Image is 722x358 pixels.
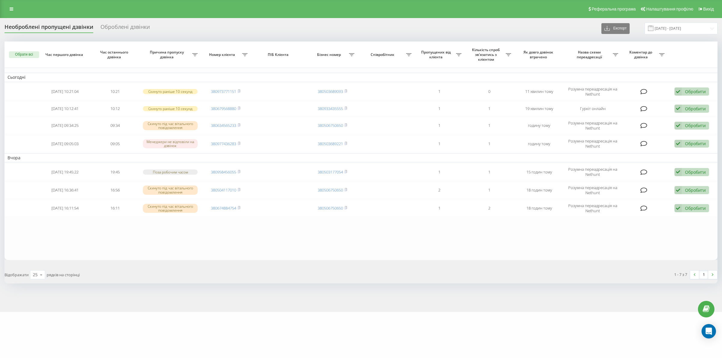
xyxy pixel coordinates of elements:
td: 2 [415,182,464,198]
div: Оброблені дзвінки [100,24,150,33]
td: 18 годин тому [514,182,564,198]
td: 1 [415,200,464,217]
a: 380679568880 [211,106,236,111]
button: Експорт [601,23,630,34]
td: 16:11 [90,200,140,217]
span: Як довго дзвінок втрачено [520,50,559,59]
a: 380933435555 [318,106,343,111]
td: 19:45 [90,164,140,180]
td: 1 [464,164,514,180]
span: Пропущених від клієнта [418,50,456,59]
span: Причина пропуску дзвінка [143,50,192,59]
td: [DATE] 16:36:41 [40,182,90,198]
div: Скинуто під час вітального повідомлення [143,121,197,130]
td: Розумна переадресація на Nethunt [564,200,621,217]
a: 380503177054 [318,169,343,175]
div: Скинуто під час вітального повідомлення [143,204,197,213]
div: Обробити [685,169,706,175]
button: Обрати всі [9,51,39,58]
td: [DATE] 19:45:22 [40,164,90,180]
a: 380634565233 [211,123,236,128]
td: 1 [415,117,464,134]
span: Бізнес номер [310,52,349,57]
td: 19 хвилин тому [514,101,564,116]
td: Сьогодні [5,73,717,82]
span: Номер клієнта [204,52,242,57]
td: [DATE] 09:34:25 [40,117,90,134]
a: 380506750650 [318,187,343,193]
span: Реферальна програма [592,7,636,11]
span: Відображати [5,272,29,277]
td: 18 годин тому [514,200,564,217]
td: 1 [415,135,464,152]
div: Обробити [685,106,706,112]
span: рядків на сторінці [47,272,80,277]
span: Коментар до дзвінка [624,50,659,59]
td: 10:21 [90,83,140,100]
div: Скинуто під час вітального повідомлення [143,185,197,194]
a: 380674884754 [211,205,236,211]
a: 1 [699,271,708,279]
span: Налаштування профілю [646,7,693,11]
span: Вихід [703,7,714,11]
div: Поза робочим часом [143,170,197,175]
td: годину тому [514,135,564,152]
td: Розумна переадресація на Nethunt [564,135,621,152]
td: 1 [415,101,464,116]
td: 2 [464,200,514,217]
a: 380958456055 [211,169,236,175]
a: 380506750650 [318,123,343,128]
span: Кількість спроб зв'язатись з клієнтом [467,47,506,62]
td: 1 [464,182,514,198]
td: 11 хвилин тому [514,83,564,100]
td: 15 годин тому [514,164,564,180]
span: ПІБ Клієнта [256,52,302,57]
td: 1 [415,164,464,180]
div: Open Intercom Messenger [702,324,716,338]
a: 380506750650 [318,205,343,211]
a: 380503689093 [318,89,343,94]
td: Гуркіт онлайн [564,101,621,116]
a: 380504117010 [211,187,236,193]
div: Обробити [685,187,706,193]
td: 0 [464,83,514,100]
td: [DATE] 16:11:54 [40,200,90,217]
div: Скинуто раніше 10 секунд [143,89,197,94]
a: 380973771151 [211,89,236,94]
td: [DATE] 10:12:41 [40,101,90,116]
td: 09:05 [90,135,140,152]
td: 10:12 [90,101,140,116]
span: Час останнього дзвінка [95,50,135,59]
div: Скинуто раніше 10 секунд [143,106,197,111]
td: 09:34 [90,117,140,134]
span: Назва схеми переадресації [567,50,613,59]
div: Обробити [685,123,706,128]
a: 380503689221 [318,141,343,146]
span: Час першого дзвінка [45,52,85,57]
td: Вчора [5,153,717,162]
div: Обробити [685,141,706,146]
td: 16:56 [90,182,140,198]
td: Розумна переадресація на Nethunt [564,164,621,180]
td: Розумна переадресація на Nethunt [564,83,621,100]
td: Розумна переадресація на Nethunt [564,117,621,134]
div: 1 - 7 з 7 [674,271,687,277]
a: 380977436283 [211,141,236,146]
div: Необроблені пропущені дзвінки [5,24,93,33]
td: 1 [464,135,514,152]
span: Співробітник [360,52,406,57]
td: Розумна переадресація на Nethunt [564,182,621,198]
div: 25 [33,272,38,278]
td: [DATE] 10:21:04 [40,83,90,100]
td: 1 [415,83,464,100]
td: годину тому [514,117,564,134]
td: 1 [464,101,514,116]
div: Обробити [685,205,706,211]
div: Обробити [685,89,706,94]
div: Менеджери не відповіли на дзвінок [143,139,197,148]
td: 1 [464,117,514,134]
td: [DATE] 09:05:03 [40,135,90,152]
